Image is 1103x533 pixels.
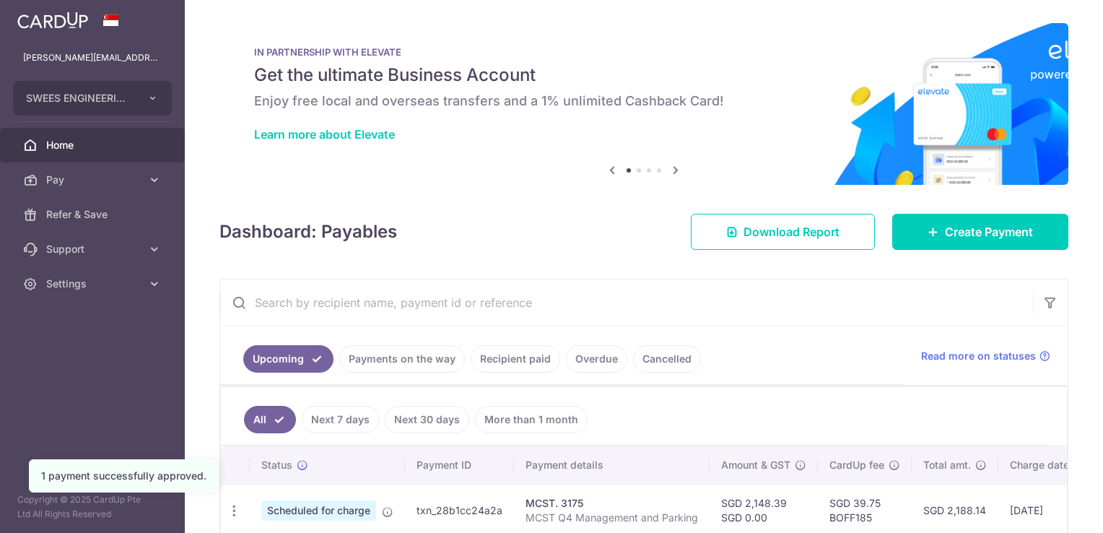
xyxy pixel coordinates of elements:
span: Scheduled for charge [261,500,376,521]
span: Home [46,138,141,152]
button: SWEES ENGINEERING CO (PTE.) LTD. [13,81,172,116]
a: All [244,406,296,433]
a: Recipient paid [471,345,560,373]
h5: Get the ultimate Business Account [254,64,1034,87]
img: CardUp [17,12,88,29]
span: Refer & Save [46,207,141,222]
span: Charge date [1010,458,1069,472]
h4: Dashboard: Payables [219,219,397,245]
a: Learn more about Elevate [254,127,395,142]
div: 1 payment successfully approved. [41,469,206,483]
div: MCST. 3175 [526,496,698,511]
span: CardUp fee [829,458,884,472]
th: Payment ID [405,446,514,484]
p: IN PARTNERSHIP WITH ELEVATE [254,46,1034,58]
span: Amount & GST [721,458,790,472]
span: Pay [46,173,141,187]
p: [PERSON_NAME][EMAIL_ADDRESS][DOMAIN_NAME] [23,51,162,65]
a: Create Payment [892,214,1068,250]
th: Payment details [514,446,710,484]
a: Next 30 days [385,406,469,433]
a: Cancelled [633,345,701,373]
span: Read more on statuses [921,349,1036,363]
h6: Enjoy free local and overseas transfers and a 1% unlimited Cashback Card! [254,92,1034,110]
a: Download Report [691,214,875,250]
span: Create Payment [945,223,1033,240]
a: More than 1 month [475,406,588,433]
span: Settings [46,277,141,291]
img: Renovation banner [219,23,1068,185]
span: Status [261,458,292,472]
span: Total amt. [923,458,971,472]
span: SWEES ENGINEERING CO (PTE.) LTD. [26,91,133,105]
span: Download Report [744,223,840,240]
p: MCST Q4 Management and Parking [526,511,698,525]
a: Overdue [566,345,627,373]
a: Upcoming [243,345,333,373]
a: Read more on statuses [921,349,1050,363]
a: Next 7 days [302,406,379,433]
input: Search by recipient name, payment id or reference [220,279,1033,326]
span: Support [46,242,141,256]
a: Payments on the way [339,345,465,373]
